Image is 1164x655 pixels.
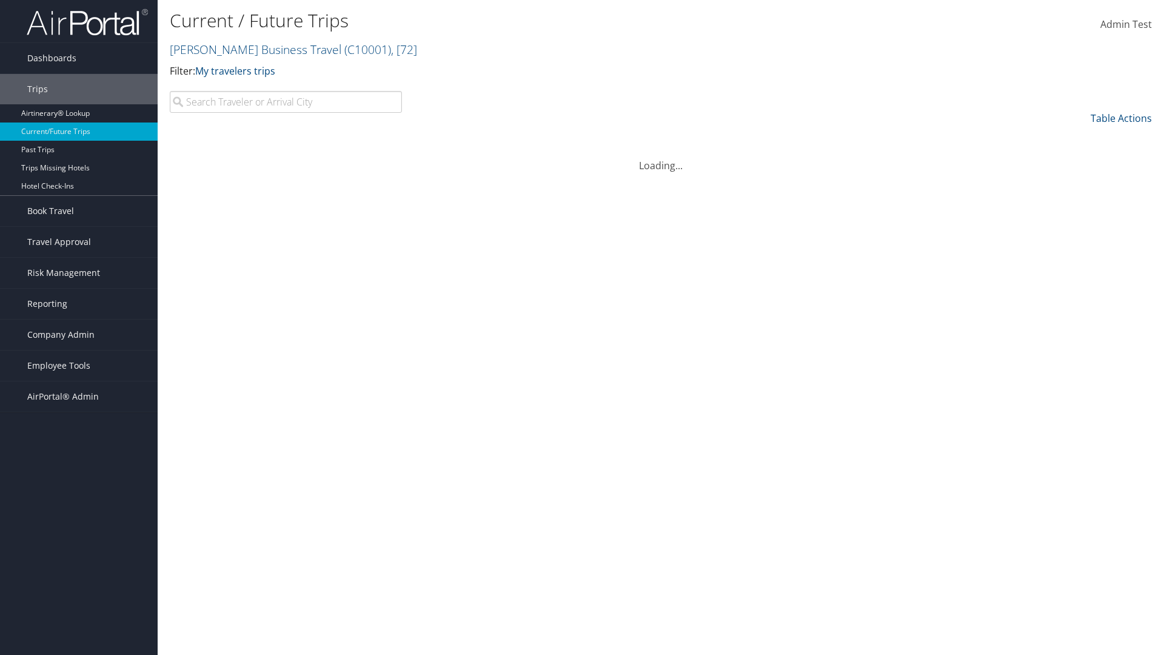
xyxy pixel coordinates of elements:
[170,64,824,79] p: Filter:
[27,74,48,104] span: Trips
[170,144,1152,173] div: Loading...
[391,41,417,58] span: , [ 72 ]
[344,41,391,58] span: ( C10001 )
[27,196,74,226] span: Book Travel
[27,351,90,381] span: Employee Tools
[27,381,99,412] span: AirPortal® Admin
[27,258,100,288] span: Risk Management
[27,8,148,36] img: airportal-logo.png
[27,289,67,319] span: Reporting
[27,320,95,350] span: Company Admin
[1091,112,1152,125] a: Table Actions
[195,64,275,78] a: My travelers trips
[170,91,402,113] input: Search Traveler or Arrival City
[170,8,824,33] h1: Current / Future Trips
[1100,18,1152,31] span: Admin Test
[27,43,76,73] span: Dashboards
[1100,6,1152,44] a: Admin Test
[27,227,91,257] span: Travel Approval
[170,41,417,58] a: [PERSON_NAME] Business Travel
